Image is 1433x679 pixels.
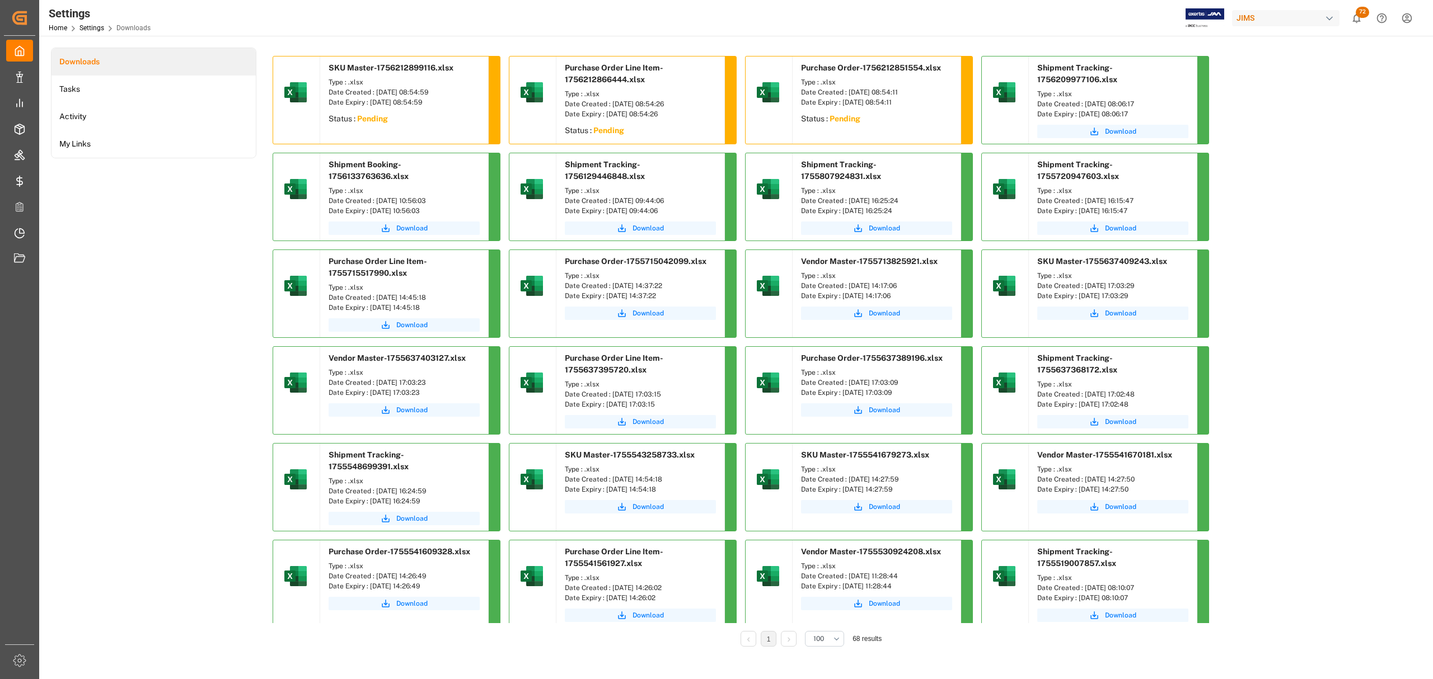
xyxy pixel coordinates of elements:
div: Type : .xlsx [565,464,716,474]
a: Download [329,512,480,525]
a: Activity [51,103,256,130]
div: Date Expiry : [DATE] 17:03:23 [329,388,480,398]
span: Shipment Tracking-1755548699391.xlsx [329,450,409,471]
span: Download [1105,223,1136,233]
div: Date Expiry : [DATE] 14:54:18 [565,484,716,494]
div: Type : .xlsx [1037,186,1188,196]
div: Date Expiry : [DATE] 11:28:44 [801,581,952,591]
div: Date Expiry : [DATE] 17:03:15 [565,399,716,409]
button: Download [801,500,952,513]
span: Purchase Order Line Item-1756212866444.xlsx [565,63,663,84]
div: Type : .xlsx [1037,89,1188,99]
div: Date Created : [DATE] 08:10:07 [1037,583,1188,593]
img: microsoft-excel-2019--v1.png [755,272,781,299]
a: 1 [767,635,771,643]
span: SKU Master-1756212899116.xlsx [329,63,453,72]
div: Type : .xlsx [801,186,952,196]
div: Date Expiry : [DATE] 08:06:17 [1037,109,1188,119]
div: Date Expiry : [DATE] 16:15:47 [1037,206,1188,216]
span: Shipment Tracking-1755720947603.xlsx [1037,160,1119,181]
a: Download [329,221,480,235]
span: Download [1105,126,1136,136]
div: Date Created : [DATE] 14:45:18 [329,293,480,303]
img: microsoft-excel-2019--v1.png [282,272,309,299]
span: Shipment Booking-1756133763636.xlsx [329,160,409,181]
div: Type : .xlsx [329,282,480,293]
button: Download [329,597,480,610]
li: Downloads [51,48,256,76]
div: Date Expiry : [DATE] 14:17:06 [801,291,952,301]
div: Date Created : [DATE] 08:54:11 [801,87,952,97]
span: Download [869,598,900,609]
img: microsoft-excel-2019--v1.png [282,176,309,202]
div: Date Expiry : [DATE] 16:25:24 [801,206,952,216]
div: JIMS [1232,10,1340,26]
div: Type : .xlsx [1037,379,1188,389]
div: Type : .xlsx [801,271,952,281]
div: Type : .xlsx [801,367,952,378]
div: Date Created : [DATE] 08:06:17 [1037,99,1188,109]
img: microsoft-excel-2019--v1.png [518,176,545,202]
img: microsoft-excel-2019--v1.png [518,369,545,396]
span: Purchase Order Line Item-1755637395720.xlsx [565,353,663,374]
li: 1 [761,631,776,647]
span: Download [1105,417,1136,427]
span: Shipment Tracking-1755807924831.xlsx [801,160,881,181]
span: Download [633,610,664,620]
span: Shipment Tracking-1755519007857.xlsx [1037,547,1116,568]
div: Type : .xlsx [565,573,716,583]
a: Home [49,24,67,32]
div: Type : .xlsx [565,186,716,196]
button: Download [1037,125,1188,138]
div: Date Created : [DATE] 14:17:06 [801,281,952,291]
div: Status : [793,110,961,130]
span: Download [1105,308,1136,318]
a: Download [565,415,716,428]
div: Date Expiry : [DATE] 16:24:59 [329,496,480,506]
button: Download [1037,221,1188,235]
button: Download [801,307,952,320]
div: Date Created : [DATE] 09:44:06 [565,196,716,206]
div: Date Expiry : [DATE] 10:56:03 [329,206,480,216]
img: microsoft-excel-2019--v1.png [755,563,781,590]
span: Purchase Order-1755715042099.xlsx [565,257,706,266]
span: Download [869,223,900,233]
span: SKU Master-1755541679273.xlsx [801,450,929,459]
span: Vendor Master-1755637403127.xlsx [329,353,466,362]
a: Settings [79,24,104,32]
div: Date Expiry : [DATE] 14:45:18 [329,303,480,313]
a: Download [801,597,952,610]
button: JIMS [1232,7,1344,29]
img: microsoft-excel-2019--v1.png [991,176,1018,202]
span: Download [1105,502,1136,512]
div: Type : .xlsx [801,77,952,87]
div: Type : .xlsx [329,367,480,378]
div: Date Expiry : [DATE] 08:54:59 [329,97,480,107]
div: Date Created : [DATE] 16:24:59 [329,486,480,496]
button: Download [329,318,480,332]
div: Date Expiry : [DATE] 14:26:02 [565,593,716,603]
div: Date Created : [DATE] 14:37:22 [565,281,716,291]
span: Vendor Master-1755530924208.xlsx [801,547,941,556]
div: Date Expiry : [DATE] 14:27:59 [801,484,952,494]
div: Type : .xlsx [801,464,952,474]
div: Type : .xlsx [1037,573,1188,583]
span: Download [396,513,428,524]
div: Date Expiry : [DATE] 09:44:06 [565,206,716,216]
a: Download [565,307,716,320]
img: microsoft-excel-2019--v1.png [991,563,1018,590]
a: Tasks [51,76,256,103]
sapn: Pending [593,126,624,135]
a: Download [329,403,480,417]
span: Vendor Master-1755541670181.xlsx [1037,450,1172,459]
button: Download [1037,609,1188,622]
div: Type : .xlsx [801,561,952,571]
sapn: Pending [830,114,860,123]
span: Vendor Master-1755713825921.xlsx [801,257,938,266]
div: Date Created : [DATE] 08:54:26 [565,99,716,109]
